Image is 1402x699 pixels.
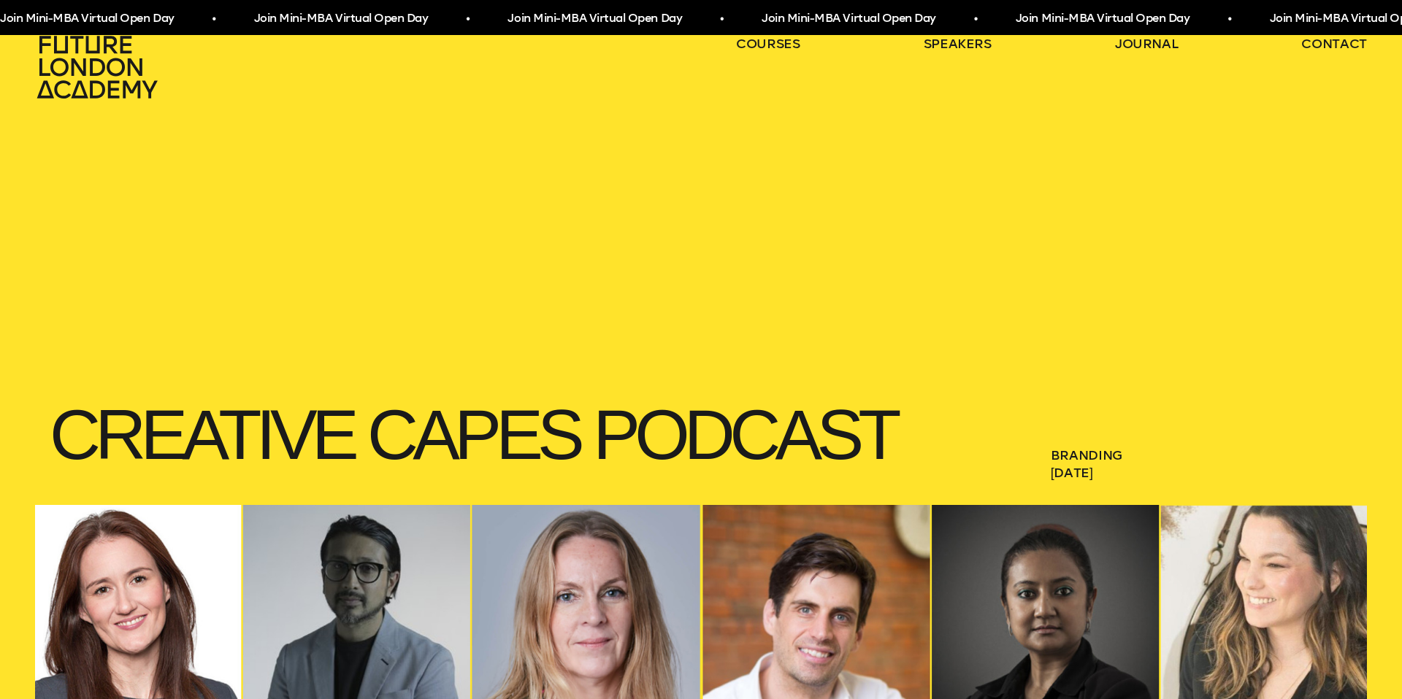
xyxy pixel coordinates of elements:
[1301,35,1367,53] a: contact
[924,35,992,53] a: speakers
[973,6,977,32] span: •
[1051,447,1261,464] a: Branding
[1051,464,1261,482] span: [DATE]
[1227,6,1231,32] span: •
[1115,35,1179,53] a: journal
[35,388,911,482] h1: Creative Capes Podcast
[736,35,800,53] a: courses
[465,6,469,32] span: •
[719,6,723,32] span: •
[212,6,215,32] span: •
